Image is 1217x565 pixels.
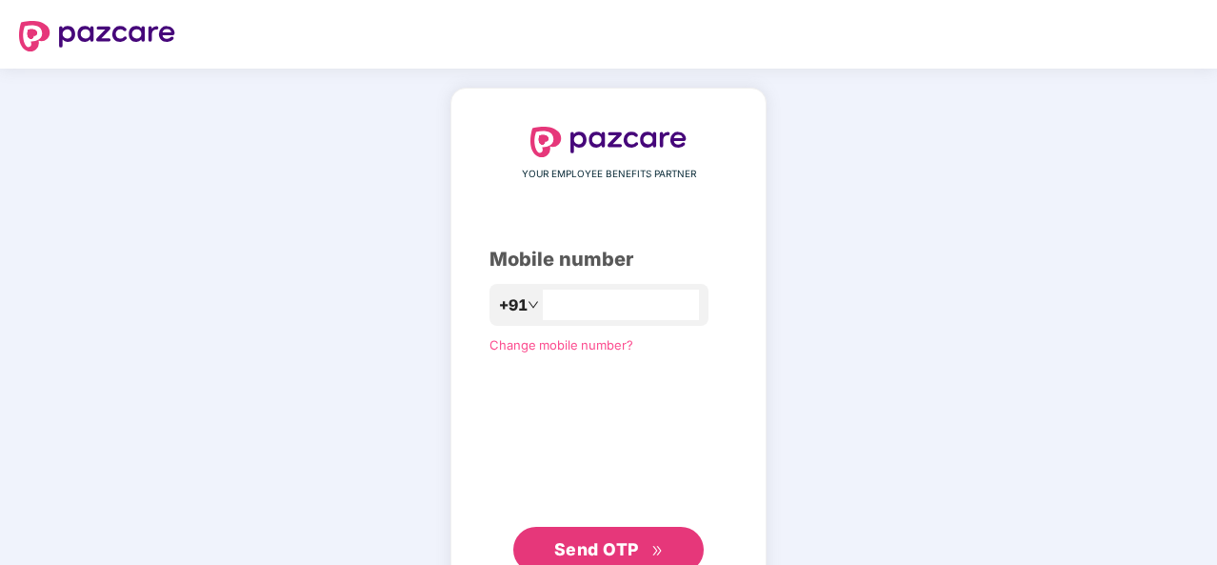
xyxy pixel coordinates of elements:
span: down [528,299,539,311]
img: logo [530,127,687,157]
span: +91 [499,293,528,317]
span: YOUR EMPLOYEE BENEFITS PARTNER [522,167,696,182]
img: logo [19,21,175,51]
a: Change mobile number? [489,337,633,353]
span: double-right [651,545,664,557]
div: Mobile number [489,245,728,274]
span: Send OTP [554,539,639,559]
